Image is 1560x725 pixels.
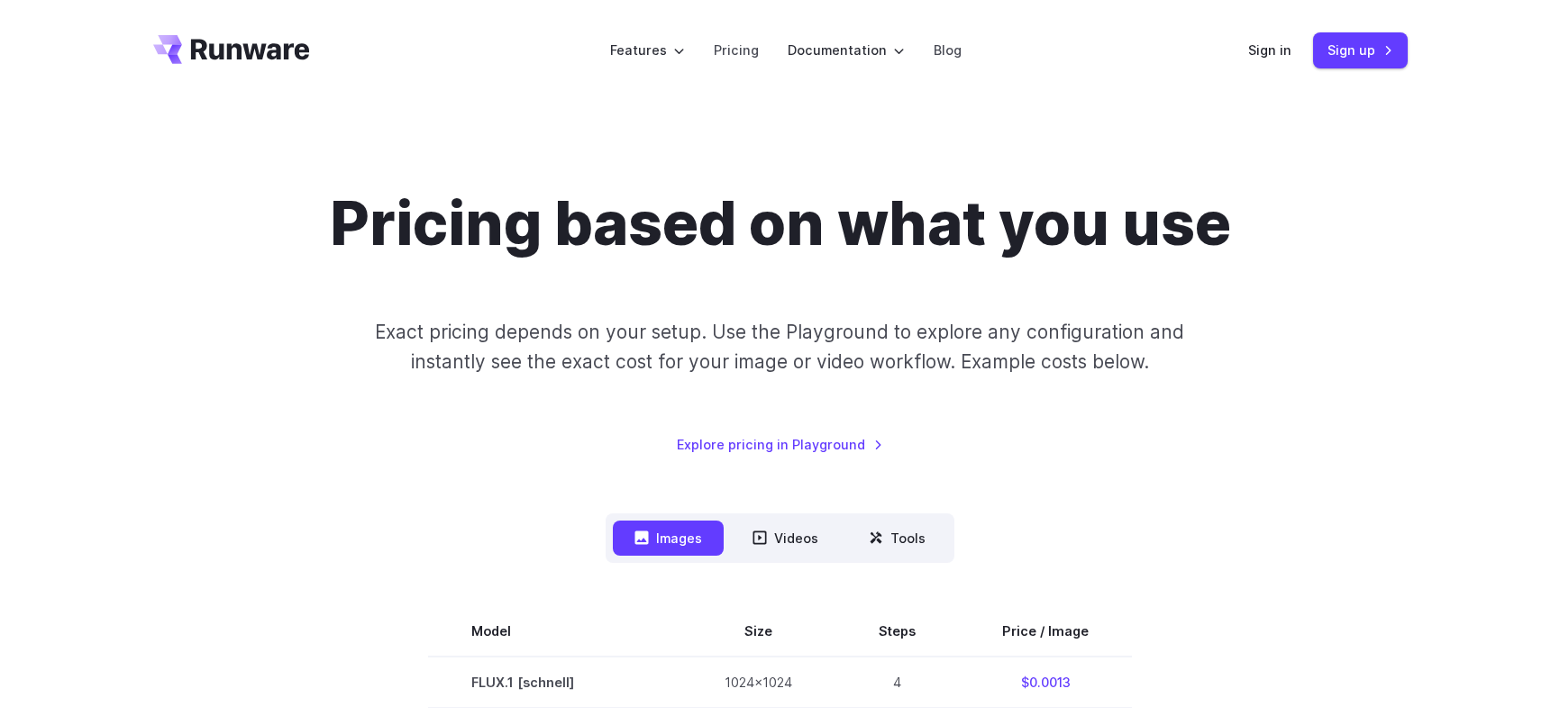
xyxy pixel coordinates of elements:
[1313,32,1408,68] a: Sign up
[677,434,883,455] a: Explore pricing in Playground
[613,521,724,556] button: Images
[1248,40,1291,60] a: Sign in
[835,606,959,657] th: Steps
[835,657,959,708] td: 4
[714,40,759,60] a: Pricing
[959,657,1132,708] td: $0.0013
[847,521,947,556] button: Tools
[610,40,685,60] label: Features
[934,40,962,60] a: Blog
[428,606,681,657] th: Model
[153,35,310,64] a: Go to /
[959,606,1132,657] th: Price / Image
[731,521,840,556] button: Videos
[341,317,1218,377] p: Exact pricing depends on your setup. Use the Playground to explore any configuration and instantl...
[681,606,835,657] th: Size
[788,40,905,60] label: Documentation
[428,657,681,708] td: FLUX.1 [schnell]
[330,187,1231,259] h1: Pricing based on what you use
[681,657,835,708] td: 1024x1024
